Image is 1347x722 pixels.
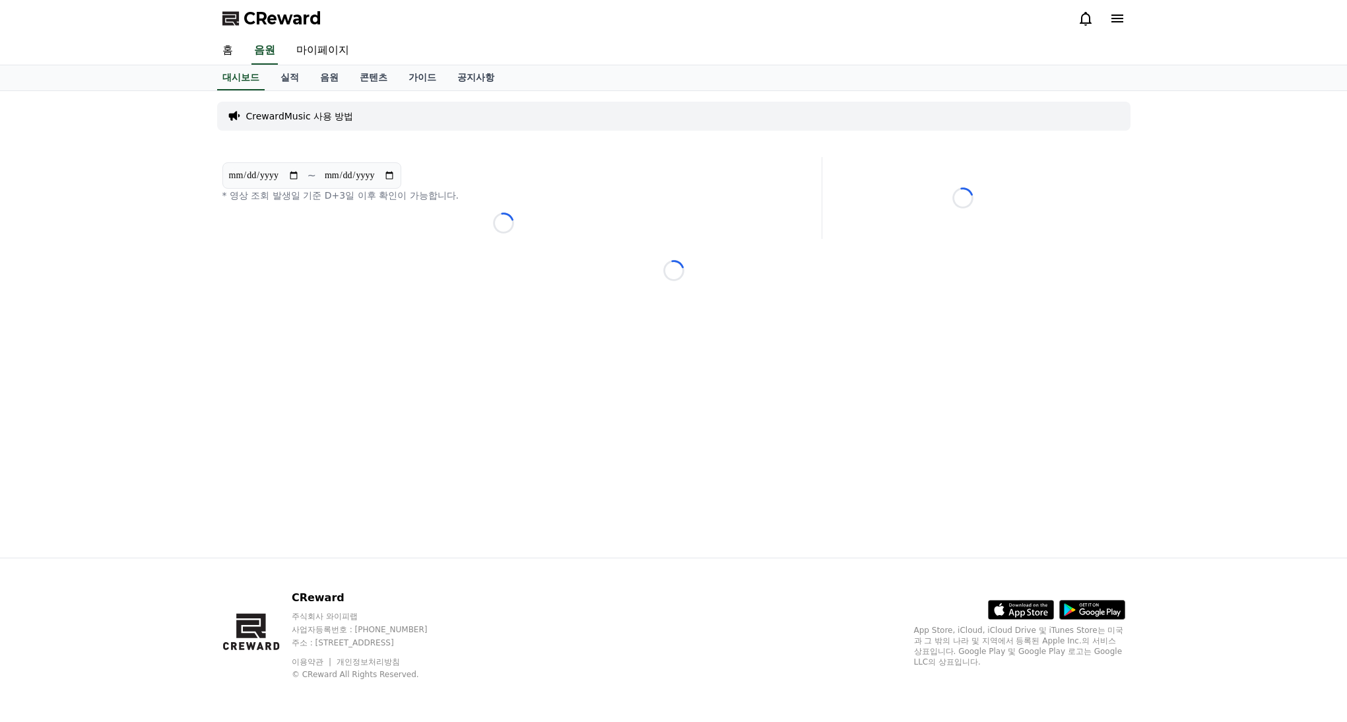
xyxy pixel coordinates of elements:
p: App Store, iCloud, iCloud Drive 및 iTunes Store는 미국과 그 밖의 나라 및 지역에서 등록된 Apple Inc.의 서비스 상표입니다. Goo... [914,625,1125,667]
a: 이용약관 [292,657,333,667]
a: 대시보드 [217,65,265,90]
span: CReward [244,8,321,29]
a: 마이페이지 [286,37,360,65]
a: 가이드 [398,65,447,90]
a: 음원 [251,37,278,65]
p: CReward [292,590,453,606]
a: CReward [222,8,321,29]
a: 음원 [310,65,349,90]
p: 주소 : [STREET_ADDRESS] [292,638,453,648]
a: 홈 [212,37,244,65]
p: 주식회사 와이피랩 [292,611,453,622]
a: 개인정보처리방침 [337,657,400,667]
p: 사업자등록번호 : [PHONE_NUMBER] [292,624,453,635]
a: 콘텐츠 [349,65,398,90]
a: CrewardMusic 사용 방법 [246,110,354,123]
p: ~ [308,168,316,183]
p: * 영상 조회 발생일 기준 D+3일 이후 확인이 가능합니다. [222,189,785,202]
a: 공지사항 [447,65,505,90]
a: 실적 [270,65,310,90]
p: © CReward All Rights Reserved. [292,669,453,680]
